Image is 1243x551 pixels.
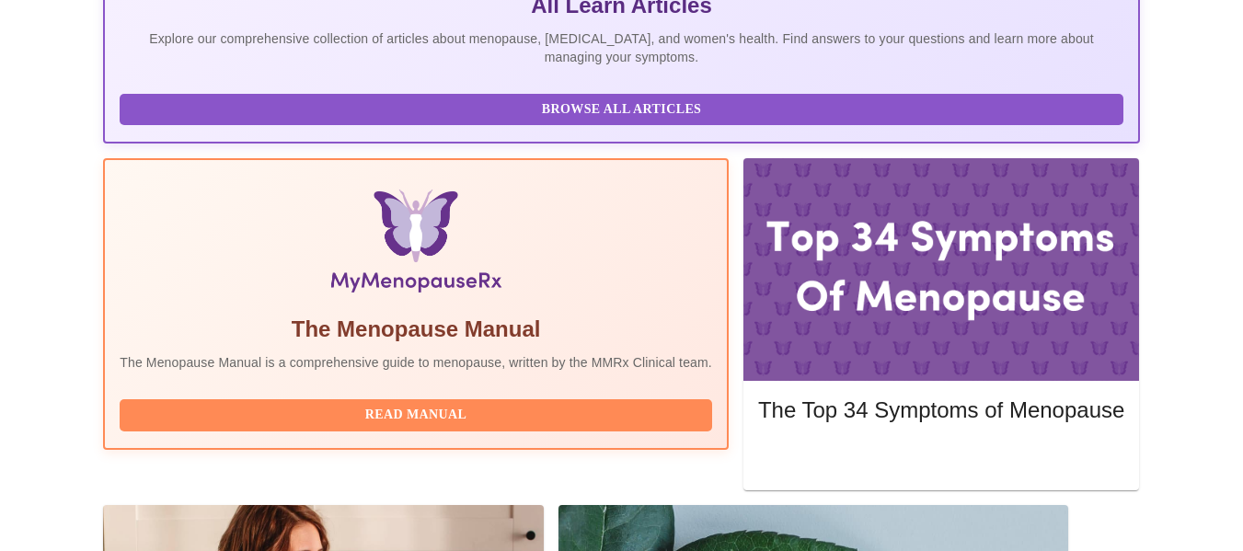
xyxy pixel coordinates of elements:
[758,442,1124,475] button: Read More
[120,406,717,421] a: Read Manual
[777,447,1106,470] span: Read More
[213,189,617,300] img: Menopause Manual
[120,399,712,431] button: Read Manual
[758,449,1129,465] a: Read More
[120,94,1123,126] button: Browse All Articles
[138,404,694,427] span: Read Manual
[758,396,1124,425] h5: The Top 34 Symptoms of Menopause
[120,100,1128,116] a: Browse All Articles
[138,98,1105,121] span: Browse All Articles
[120,353,712,372] p: The Menopause Manual is a comprehensive guide to menopause, written by the MMRx Clinical team.
[120,315,712,344] h5: The Menopause Manual
[120,29,1123,66] p: Explore our comprehensive collection of articles about menopause, [MEDICAL_DATA], and women's hea...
